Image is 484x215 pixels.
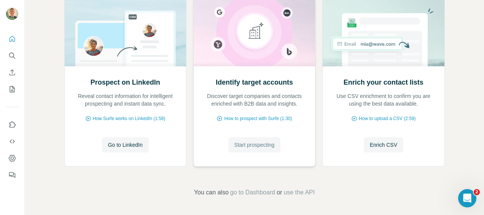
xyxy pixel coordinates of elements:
iframe: Intercom live chat [458,189,476,207]
button: Use Surfe on LinkedIn [6,118,18,132]
button: My lists [6,82,18,96]
span: 2 [474,189,480,195]
button: use the API [283,188,315,197]
button: Quick start [6,32,18,46]
span: How to upload a CSV (2:59) [359,115,416,122]
button: Use Surfe API [6,135,18,148]
button: Enrich CSV [6,66,18,79]
span: or [277,188,282,197]
span: How to prospect with Surfe (1:30) [224,115,292,122]
button: Search [6,49,18,63]
button: Start prospecting [228,137,281,152]
button: Enrich CSV [364,137,403,152]
span: How Surfe works on LinkedIn (1:58) [93,115,166,122]
span: Start prospecting [234,141,275,149]
p: Discover target companies and contacts enriched with B2B data and insights. [201,92,307,107]
h2: Identify target accounts [216,77,293,88]
h2: Enrich your contact lists [344,77,424,88]
p: Reveal contact information for intelligent prospecting and instant data sync. [72,92,178,107]
img: Avatar [6,8,18,20]
span: Go to LinkedIn [108,141,143,149]
button: Go to LinkedIn [102,137,149,152]
p: Use CSV enrichment to confirm you are using the best data available. [330,92,436,107]
button: go to Dashboard [230,188,275,197]
span: Enrich CSV [370,141,397,149]
h2: Prospect on LinkedIn [91,77,160,88]
button: Feedback [6,168,18,182]
button: Dashboard [6,151,18,165]
span: You can also [194,188,229,197]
